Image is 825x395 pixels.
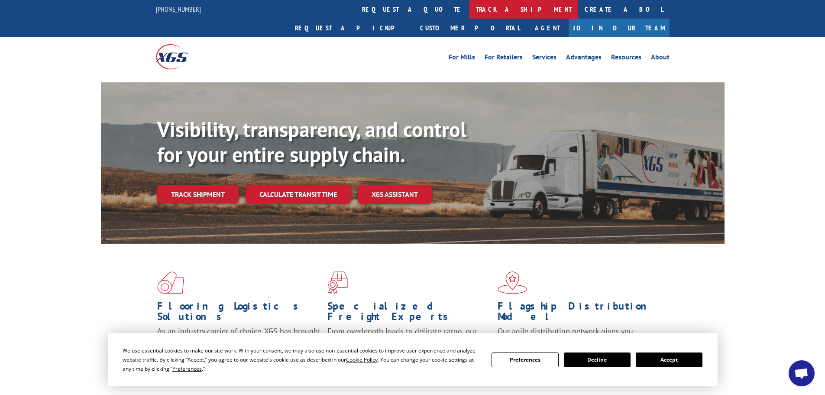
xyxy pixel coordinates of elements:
[636,353,702,367] button: Accept
[157,185,239,203] a: Track shipment
[327,301,491,326] h1: Specialized Freight Experts
[611,54,641,63] a: Resources
[498,301,661,326] h1: Flagship Distribution Model
[498,326,657,346] span: Our agile distribution network gives you nationwide inventory management on demand.
[532,54,556,63] a: Services
[569,19,670,37] a: Join Our Team
[156,5,201,13] a: [PHONE_NUMBER]
[288,19,414,37] a: Request a pickup
[789,360,815,386] div: Open chat
[492,353,558,367] button: Preferences
[157,116,466,168] b: Visibility, transparency, and control for your entire supply chain.
[651,54,670,63] a: About
[327,271,348,294] img: xgs-icon-focused-on-flooring-red
[526,19,569,37] a: Agent
[123,346,481,373] div: We use essential cookies to make our site work. With your consent, we may also use non-essential ...
[172,365,202,372] span: Preferences
[346,356,378,363] span: Cookie Policy
[566,54,602,63] a: Advantages
[358,185,432,204] a: XGS ASSISTANT
[246,185,351,204] a: Calculate transit time
[157,301,321,326] h1: Flooring Logistics Solutions
[564,353,631,367] button: Decline
[498,271,527,294] img: xgs-icon-flagship-distribution-model-red
[327,326,491,365] p: From overlength loads to delicate cargo, our experienced staff knows the best way to move your fr...
[414,19,526,37] a: Customer Portal
[108,333,718,386] div: Cookie Consent Prompt
[157,271,184,294] img: xgs-icon-total-supply-chain-intelligence-red
[449,54,475,63] a: For Mills
[485,54,523,63] a: For Retailers
[157,326,320,357] span: As an industry carrier of choice, XGS has brought innovation and dedication to flooring logistics...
